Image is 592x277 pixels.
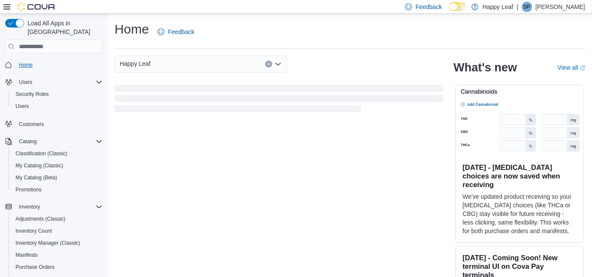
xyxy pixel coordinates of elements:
span: Users [15,77,102,87]
span: Customers [19,121,44,128]
span: Home [15,59,102,70]
button: Customers [2,117,106,130]
button: My Catalog (Classic) [9,160,106,172]
button: Adjustments (Classic) [9,213,106,225]
a: Customers [15,119,47,129]
button: Classification (Classic) [9,148,106,160]
span: My Catalog (Classic) [12,160,102,171]
span: Adjustments (Classic) [12,214,102,224]
span: My Catalog (Classic) [15,162,63,169]
span: Inventory [15,202,102,212]
span: Load All Apps in [GEOGRAPHIC_DATA] [24,19,102,36]
h1: Home [115,21,149,38]
a: Purchase Orders [12,262,58,272]
a: Users [12,101,32,111]
span: My Catalog (Beta) [12,172,102,183]
p: [PERSON_NAME] [536,2,585,12]
span: Security Roles [15,91,49,98]
a: Classification (Classic) [12,148,71,159]
span: Classification (Classic) [12,148,102,159]
span: Security Roles [12,89,102,99]
button: Promotions [9,184,106,196]
button: Users [15,77,36,87]
span: Catalog [19,138,37,145]
button: Inventory Count [9,225,106,237]
button: Catalog [15,136,40,147]
span: My Catalog (Beta) [15,174,57,181]
button: Users [9,100,106,112]
span: Inventory Count [12,226,102,236]
button: Catalog [2,135,106,148]
a: View allExternal link [558,64,585,71]
span: Feedback [168,28,194,36]
button: Inventory [15,202,43,212]
button: Manifests [9,249,106,261]
span: Purchase Orders [15,264,55,271]
a: Security Roles [12,89,52,99]
a: Manifests [12,250,41,260]
button: Inventory [2,201,106,213]
a: My Catalog (Beta) [12,172,61,183]
h3: [DATE] - [MEDICAL_DATA] choices are now saved when receiving [463,163,576,189]
p: We've updated product receiving so your [MEDICAL_DATA] choices (like THCa or CBG) stay visible fo... [463,192,576,235]
span: Happy Leaf [120,58,151,69]
button: Home [2,58,106,71]
a: Home [15,60,36,70]
span: Loading [115,86,443,114]
span: Inventory Manager (Classic) [15,240,80,246]
button: Security Roles [9,88,106,100]
button: My Catalog (Beta) [9,172,106,184]
button: Users [2,76,106,88]
svg: External link [580,65,585,71]
span: Home [19,62,33,68]
span: Adjustments (Classic) [15,215,65,222]
a: Inventory Count [12,226,56,236]
a: Feedback [154,23,198,40]
span: Manifests [12,250,102,260]
span: Inventory [19,203,40,210]
span: Catalog [15,136,102,147]
span: Promotions [12,185,102,195]
div: Sue Pfeifer [522,2,532,12]
span: Users [15,103,29,110]
span: Purchase Orders [12,262,102,272]
p: | [517,2,518,12]
span: Customers [15,118,102,129]
span: Users [12,101,102,111]
a: Inventory Manager (Classic) [12,238,84,248]
input: Dark Mode [449,2,467,11]
span: Classification (Classic) [15,150,68,157]
a: Promotions [12,185,45,195]
span: Promotions [15,186,42,193]
button: Purchase Orders [9,261,106,273]
span: Users [19,79,32,86]
p: Happy Leaf [483,2,514,12]
button: Clear input [265,61,272,68]
span: Manifests [15,252,37,259]
span: Feedback [415,3,442,11]
a: Adjustments (Classic) [12,214,69,224]
button: Open list of options [275,61,282,68]
img: Cova [17,3,56,11]
span: Inventory Count [15,228,52,234]
a: My Catalog (Classic) [12,160,67,171]
span: SP [524,2,530,12]
h2: What's new [454,61,517,74]
button: Inventory Manager (Classic) [9,237,106,249]
span: Inventory Manager (Classic) [12,238,102,248]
